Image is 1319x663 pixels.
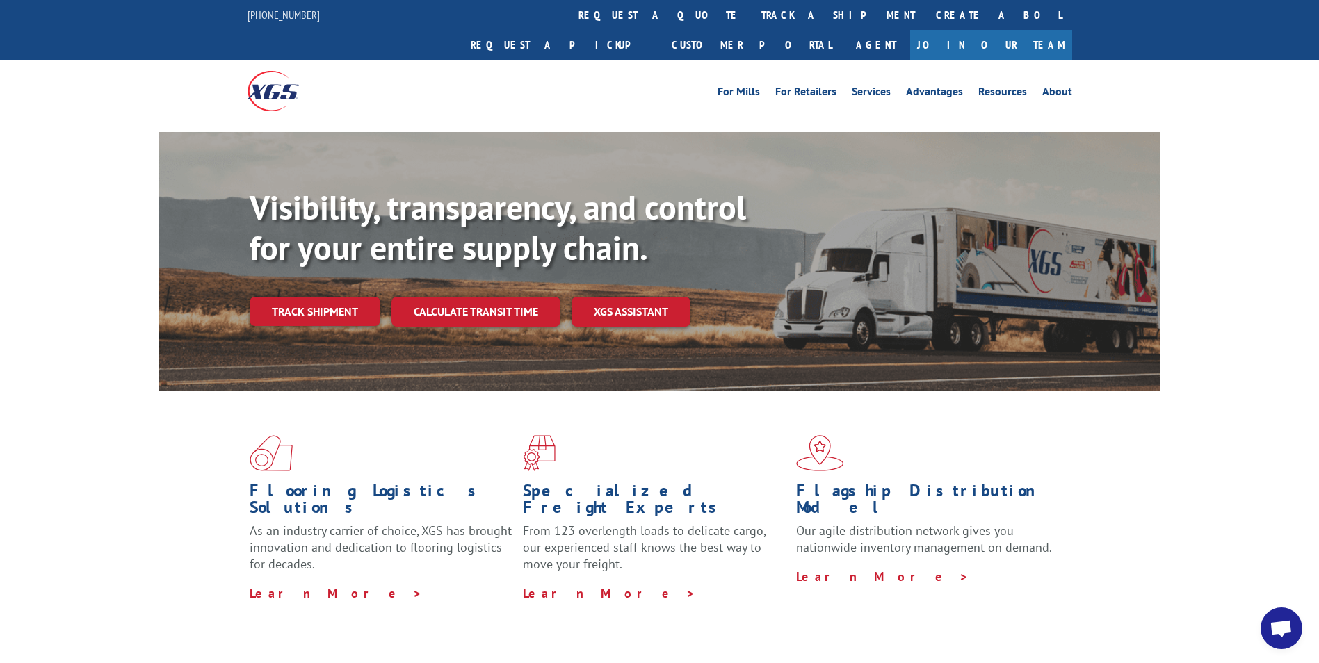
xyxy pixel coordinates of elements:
[906,86,963,101] a: Advantages
[796,435,844,471] img: xgs-icon-flagship-distribution-model-red
[250,297,380,326] a: Track shipment
[248,8,320,22] a: [PHONE_NUMBER]
[523,435,556,471] img: xgs-icon-focused-on-flooring-red
[661,30,842,60] a: Customer Portal
[523,523,786,584] p: From 123 overlength loads to delicate cargo, our experienced staff knows the best way to move you...
[250,186,746,269] b: Visibility, transparency, and control for your entire supply chain.
[523,585,696,601] a: Learn More >
[910,30,1072,60] a: Join Our Team
[572,297,690,327] a: XGS ASSISTANT
[842,30,910,60] a: Agent
[1261,607,1302,649] div: Open chat
[796,568,969,584] a: Learn More >
[796,523,1052,555] span: Our agile distribution network gives you nationwide inventory management on demand.
[775,86,836,101] a: For Retailers
[250,435,293,471] img: xgs-icon-total-supply-chain-intelligence-red
[718,86,760,101] a: For Mills
[391,297,560,327] a: Calculate transit time
[523,482,786,523] h1: Specialized Freight Experts
[796,482,1059,523] h1: Flagship Distribution Model
[1042,86,1072,101] a: About
[250,523,512,572] span: As an industry carrier of choice, XGS has brought innovation and dedication to flooring logistics...
[978,86,1027,101] a: Resources
[852,86,891,101] a: Services
[250,482,512,523] h1: Flooring Logistics Solutions
[460,30,661,60] a: Request a pickup
[250,585,423,601] a: Learn More >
